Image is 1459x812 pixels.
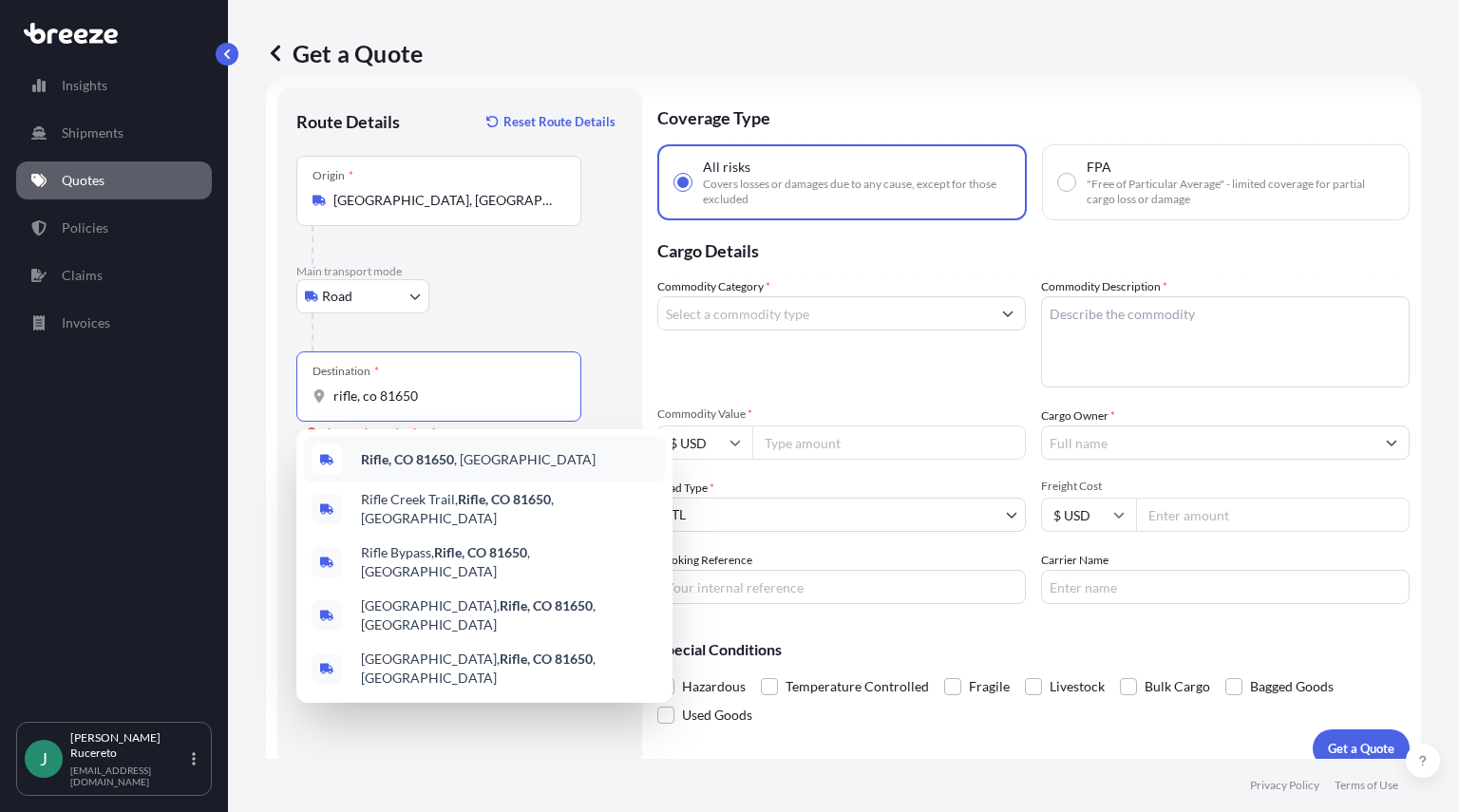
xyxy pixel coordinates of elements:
[361,650,657,688] span: [GEOGRAPHIC_DATA], , [GEOGRAPHIC_DATA]
[752,425,1026,460] input: Type amount
[313,364,379,379] div: Destination
[1145,672,1210,701] span: Bulk Cargo
[657,406,1026,422] span: Commodity Value
[313,168,353,183] div: Origin
[296,429,673,703] div: Show suggestions
[266,38,423,68] p: Get a Quote
[434,544,527,560] b: Rifle, CO 81650
[657,277,770,296] label: Commodity Category
[62,266,103,285] p: Claims
[361,490,657,528] span: Rifle Creek Trail, , [GEOGRAPHIC_DATA]
[657,87,1410,144] p: Coverage Type
[1250,778,1319,793] p: Privacy Policy
[70,730,188,761] p: [PERSON_NAME] Rucereto
[296,110,400,133] p: Route Details
[70,765,188,787] p: [EMAIL_ADDRESS][DOMAIN_NAME]
[500,597,593,614] b: Rifle, CO 81650
[62,76,107,95] p: Insights
[62,313,110,332] p: Invoices
[333,191,558,210] input: Origin
[1136,498,1410,532] input: Enter amount
[657,551,752,570] label: Booking Reference
[1374,425,1409,460] button: Show suggestions
[658,296,991,330] input: Select a commodity type
[296,264,623,279] p: Main transport mode
[1250,672,1334,701] span: Bagged Goods
[682,672,746,701] span: Hazardous
[1041,570,1410,604] input: Enter name
[40,749,47,768] span: J
[333,387,558,406] input: Destination
[62,123,123,142] p: Shipments
[458,491,551,507] b: Rifle, CO 81650
[306,424,448,443] div: Please select a destination
[62,218,108,237] p: Policies
[1087,177,1393,207] span: "Free of Particular Average" - limited coverage for partial cargo loss or damage
[322,287,352,306] span: Road
[296,279,429,313] button: Select transport
[361,543,657,581] span: Rifle Bypass, , [GEOGRAPHIC_DATA]
[666,505,686,524] span: LTL
[703,158,750,177] span: All risks
[1335,778,1398,793] p: Terms of Use
[503,112,616,131] p: Reset Route Details
[1042,425,1374,460] input: Full name
[1050,672,1105,701] span: Livestock
[1041,479,1410,494] span: Freight Cost
[657,570,1026,604] input: Your internal reference
[969,672,1010,701] span: Fragile
[1041,277,1167,296] label: Commodity Description
[682,701,752,729] span: Used Goods
[1087,158,1111,177] span: FPA
[657,220,1410,277] p: Cargo Details
[991,296,1025,330] button: Show suggestions
[361,596,657,634] span: [GEOGRAPHIC_DATA], , [GEOGRAPHIC_DATA]
[657,642,1410,657] p: Special Conditions
[657,479,714,498] span: Load Type
[786,672,929,701] span: Temperature Controlled
[62,171,104,190] p: Quotes
[703,177,1010,207] span: Covers losses or damages due to any cause, except for those excluded
[1041,551,1108,570] label: Carrier Name
[1041,406,1115,425] label: Cargo Owner
[361,451,454,467] b: Rifle, CO 81650
[500,651,593,667] b: Rifle, CO 81650
[1328,739,1394,758] p: Get a Quote
[361,450,596,469] span: , [GEOGRAPHIC_DATA]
